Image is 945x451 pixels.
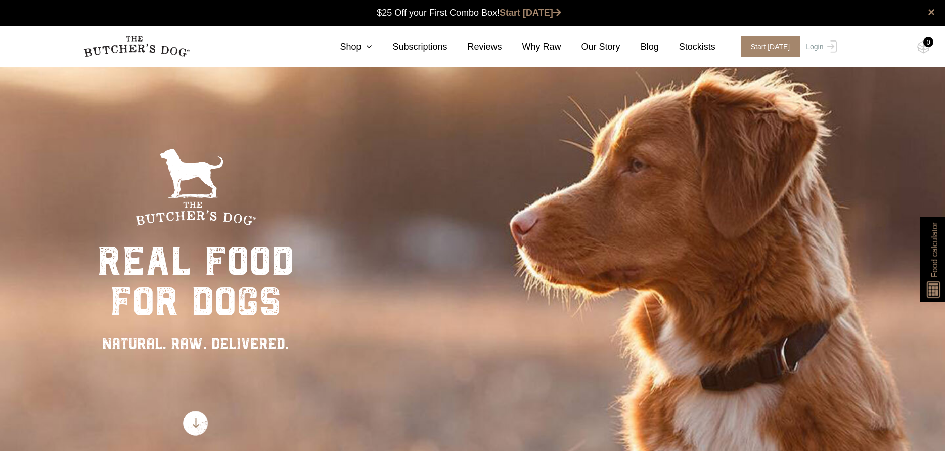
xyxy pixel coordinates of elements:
[803,36,836,57] a: Login
[320,40,372,54] a: Shop
[97,241,294,322] div: real food for dogs
[372,40,447,54] a: Subscriptions
[561,40,620,54] a: Our Story
[741,36,800,57] span: Start [DATE]
[502,40,561,54] a: Why Raw
[500,8,561,18] a: Start [DATE]
[928,6,935,18] a: close
[659,40,715,54] a: Stockists
[731,36,804,57] a: Start [DATE]
[620,40,659,54] a: Blog
[928,222,940,277] span: Food calculator
[923,37,933,47] div: 0
[917,40,930,54] img: TBD_Cart-Empty.png
[447,40,502,54] a: Reviews
[97,332,294,355] div: NATURAL. RAW. DELIVERED.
